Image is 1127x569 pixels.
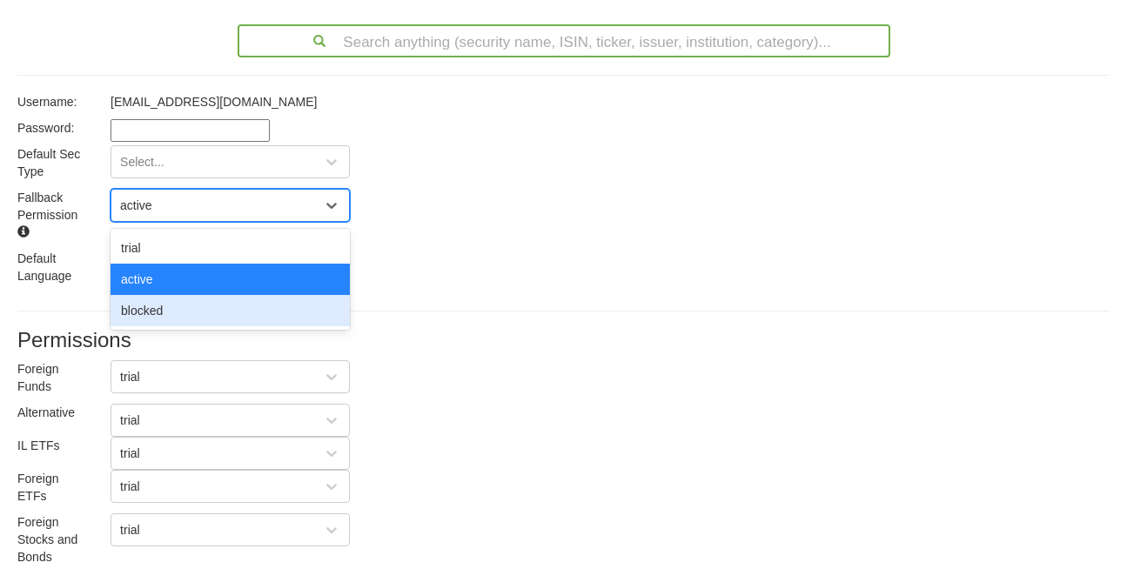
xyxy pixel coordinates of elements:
div: Username: [4,93,97,110]
div: Search anything (security name, ISIN, ticker, issuer, institution, category)... [239,26,889,56]
p: Default Sec Type [17,145,84,180]
div: active [120,197,152,214]
p: Default Language [17,250,84,284]
p: Alternative [17,404,84,421]
div: trial [120,445,140,462]
p: Foreign Stocks and Bonds [17,513,84,566]
div: trial [111,232,350,264]
div: blocked [111,295,350,326]
div: trial [120,368,140,385]
p: Password: [17,119,84,137]
p: Fallback Permission [17,189,84,241]
p: [EMAIL_ADDRESS][DOMAIN_NAME] [111,93,457,110]
p: Foreign Funds [17,360,84,395]
h3: Permissions [17,329,1110,351]
p: IL ETFs [17,437,84,454]
div: Select... [120,153,164,171]
p: Foreign ETFs [17,470,84,505]
div: active [111,264,350,295]
div: trial [120,478,140,495]
div: trial [120,521,140,539]
div: trial [120,412,140,429]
